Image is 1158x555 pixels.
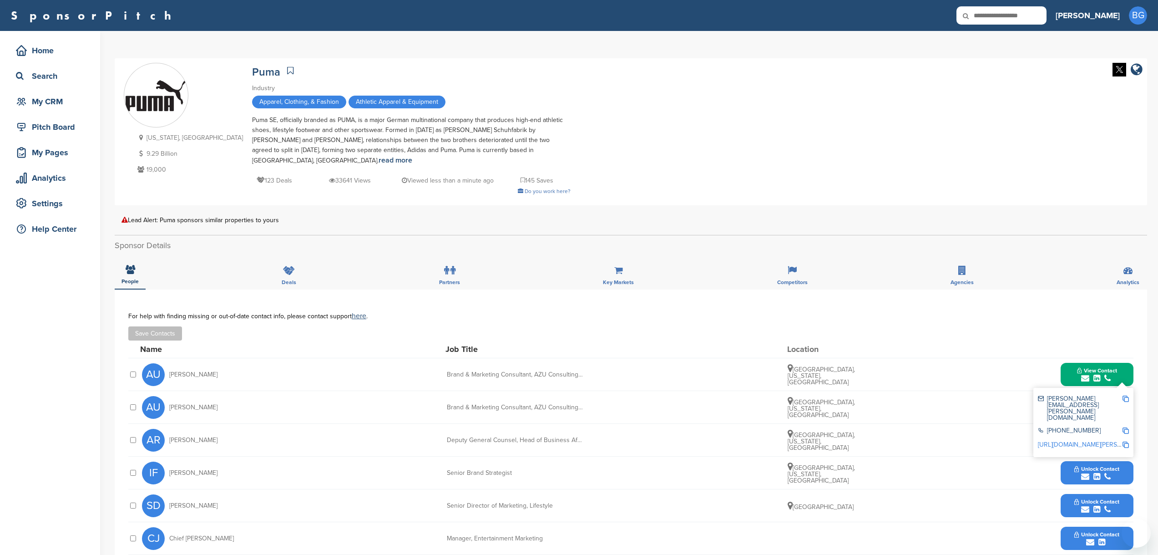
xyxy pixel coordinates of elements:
[9,40,91,61] a: Home
[518,188,571,194] a: Do you work here?
[521,175,553,186] p: 145 Saves
[257,175,292,186] p: 123 Deals
[1066,361,1128,388] button: View Contact
[1038,441,1149,448] a: [URL][DOMAIN_NAME][PERSON_NAME]
[1123,442,1129,448] img: Copy
[9,219,91,239] a: Help Center
[1129,6,1147,25] span: BG
[1112,63,1126,76] img: Twitter white
[252,83,571,93] div: Industry
[142,363,165,386] span: AU
[9,66,91,87] a: Search
[1123,428,1129,434] img: Copy
[603,280,634,285] span: Key Markets
[1038,396,1122,421] div: [PERSON_NAME][EMAIL_ADDRESS][PERSON_NAME][DOMAIN_NAME]
[252,115,571,166] div: Puma SE, officially branded as PUMA, is a major German multinational company that produces high-e...
[777,280,808,285] span: Competitors
[447,535,583,542] div: Manager, Entertainment Marketing
[9,117,91,137] a: Pitch Board
[121,279,139,284] span: People
[1056,9,1120,22] h3: [PERSON_NAME]
[135,164,243,175] p: 19,000
[402,175,494,186] p: Viewed less than a minute ago
[282,280,296,285] span: Deals
[787,345,855,353] div: Location
[445,345,582,353] div: Job Title
[1123,396,1129,402] img: Copy
[788,398,855,419] span: [GEOGRAPHIC_DATA], [US_STATE], [GEOGRAPHIC_DATA]
[1063,459,1130,487] button: Unlock Contact
[142,396,165,419] span: AU
[14,170,91,186] div: Analytics
[447,437,583,443] div: Deputy General Counsel, Head of Business Affairs - Global Brand and Marketing
[1038,428,1122,435] div: [PHONE_NUMBER]
[525,188,571,194] span: Do you work here?
[9,142,91,163] a: My Pages
[1063,525,1130,552] button: Unlock Contact
[447,372,583,378] div: Brand & Marketing Consultant, AZU Consulting | Global Brand Marketing
[142,462,165,484] span: IF
[142,527,165,550] span: CJ
[1063,492,1130,519] button: Unlock Contact
[9,193,91,214] a: Settings
[142,494,165,517] span: SD
[9,168,91,188] a: Analytics
[951,280,974,285] span: Agencies
[788,366,855,386] span: [GEOGRAPHIC_DATA], [US_STATE], [GEOGRAPHIC_DATA]
[169,503,217,509] span: [PERSON_NAME]
[14,119,91,135] div: Pitch Board
[135,148,243,159] p: 9.29 Billion
[1077,367,1117,374] span: View Contact
[140,345,240,353] div: Name
[121,217,1140,224] div: Lead Alert: Puma sponsors similar properties to yours
[142,429,165,452] span: AR
[128,326,182,341] button: Save Contacts
[447,470,583,476] div: Senior Brand Strategist
[379,156,412,165] a: read more
[169,470,217,476] span: [PERSON_NAME]
[447,503,583,509] div: Senior Director of Marketing, Lifestyle
[252,96,346,108] span: Apparel, Clothing, & Fashion
[788,503,854,511] span: [GEOGRAPHIC_DATA]
[439,280,460,285] span: Partners
[169,437,217,443] span: [PERSON_NAME]
[14,221,91,237] div: Help Center
[252,66,280,79] a: Puma
[1122,519,1151,548] iframe: Button to launch messaging window
[14,42,91,59] div: Home
[14,93,91,110] div: My CRM
[124,79,188,112] img: Sponsorpitch & Puma
[115,239,1147,252] h2: Sponsor Details
[447,404,583,411] div: Brand & Marketing Consultant, AZU Consulting | Global Brand Marketing
[788,431,855,452] span: [GEOGRAPHIC_DATA], [US_STATE], [GEOGRAPHIC_DATA]
[128,312,1133,320] div: For help with finding missing or out-of-date contact info, please contact support .
[14,68,91,84] div: Search
[1074,466,1119,472] span: Unlock Contact
[11,10,177,21] a: SponsorPitch
[135,132,243,143] p: [US_STATE], [GEOGRAPHIC_DATA]
[14,195,91,212] div: Settings
[1117,280,1139,285] span: Analytics
[1131,63,1143,78] a: company link
[788,464,855,484] span: [GEOGRAPHIC_DATA], [US_STATE], [GEOGRAPHIC_DATA]
[14,144,91,161] div: My Pages
[349,96,445,108] span: Athletic Apparel & Equipment
[1074,499,1119,505] span: Unlock Contact
[1074,531,1119,538] span: Unlock Contact
[169,535,234,542] span: Chief [PERSON_NAME]
[9,91,91,112] a: My CRM
[169,372,217,378] span: [PERSON_NAME]
[329,175,371,186] p: 33641 Views
[1056,5,1120,25] a: [PERSON_NAME]
[169,404,217,411] span: [PERSON_NAME]
[352,311,366,321] a: here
